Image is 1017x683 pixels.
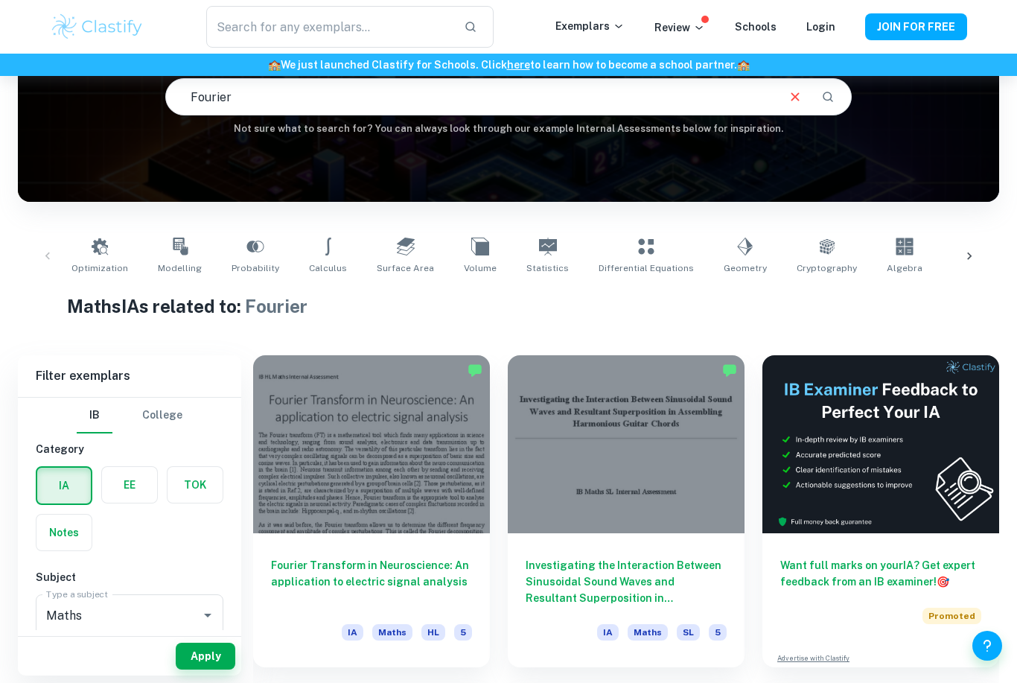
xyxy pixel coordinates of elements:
[77,398,182,433] div: Filter type choice
[865,13,967,40] button: JOIN FOR FREE
[555,18,625,34] p: Exemplars
[628,624,668,641] span: Maths
[887,261,922,275] span: Algebra
[142,398,182,433] button: College
[3,57,1014,73] h6: We just launched Clastify for Schools. Click to learn how to become a school partner.
[206,6,452,48] input: Search for any exemplars...
[507,59,530,71] a: here
[735,21,777,33] a: Schools
[168,467,223,503] button: TOK
[815,84,841,109] button: Search
[71,261,128,275] span: Optimization
[271,557,472,606] h6: Fourier Transform in Neuroscience: An application to electric signal analysis
[468,363,482,378] img: Marked
[597,624,619,641] span: IA
[724,261,767,275] span: Geometry
[36,441,223,457] h6: Category
[508,355,745,667] a: Investigating the Interaction Between Sinusoidal Sound Waves and Resultant Superposition in Assem...
[77,398,112,433] button: IB
[67,293,950,320] h1: Maths IAs related to:
[197,605,218,626] button: Open
[781,83,809,111] button: Clear
[677,624,700,641] span: SL
[18,121,999,136] h6: Not sure what to search for? You can always look through our example Internal Assessments below f...
[176,643,235,670] button: Apply
[762,355,999,667] a: Want full marks on yourIA? Get expert feedback from an IB examiner!PromotedAdvertise with Clastify
[454,624,472,641] span: 5
[777,653,849,664] a: Advertise with Clastify
[722,363,737,378] img: Marked
[253,355,490,667] a: Fourier Transform in Neuroscience: An application to electric signal analysisIAMathsHL5
[102,467,157,503] button: EE
[37,468,91,503] button: IA
[377,261,434,275] span: Surface Area
[972,631,1002,661] button: Help and Feedback
[372,624,412,641] span: Maths
[18,355,241,397] h6: Filter exemplars
[937,576,949,588] span: 🎯
[50,12,144,42] img: Clastify logo
[780,557,981,590] h6: Want full marks on your IA ? Get expert feedback from an IB examiner!
[46,588,108,600] label: Type a subject
[797,261,857,275] span: Cryptography
[654,19,705,36] p: Review
[245,296,307,317] span: Fourier
[526,261,569,275] span: Statistics
[526,557,727,606] h6: Investigating the Interaction Between Sinusoidal Sound Waves and Resultant Superposition in Assem...
[737,59,750,71] span: 🏫
[166,76,776,118] input: E.g. neural networks, space, population modelling...
[342,624,363,641] span: IA
[36,515,92,550] button: Notes
[464,261,497,275] span: Volume
[806,21,835,33] a: Login
[762,355,999,533] img: Thumbnail
[309,261,347,275] span: Calculus
[232,261,279,275] span: Probability
[421,624,445,641] span: HL
[709,624,727,641] span: 5
[268,59,281,71] span: 🏫
[158,261,202,275] span: Modelling
[36,569,223,585] h6: Subject
[599,261,694,275] span: Differential Equations
[922,608,981,624] span: Promoted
